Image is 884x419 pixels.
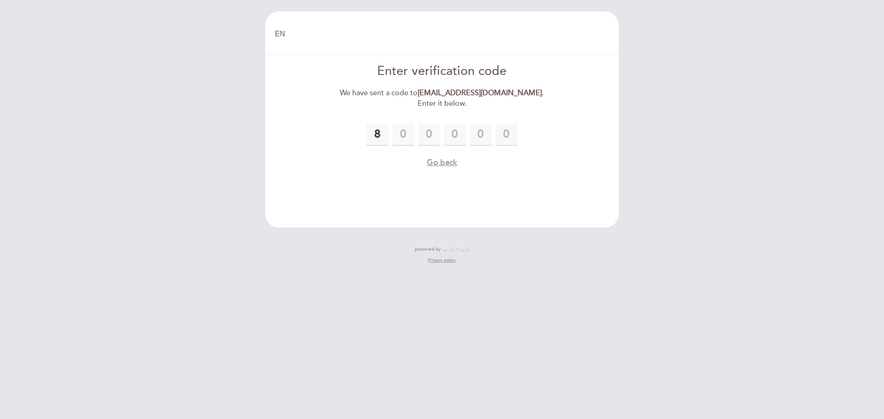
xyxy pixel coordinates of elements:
input: 0 [366,124,389,146]
img: MEITRE [443,247,469,252]
input: 0 [418,124,440,146]
div: Enter verification code [337,63,548,80]
div: We have sent a code to . Enter it below. [337,88,548,109]
span: powered by [415,246,441,253]
a: Privacy policy [428,257,456,264]
strong: [EMAIL_ADDRESS][DOMAIN_NAME] [418,88,542,98]
input: 0 [495,124,518,146]
input: 0 [444,124,466,146]
input: 0 [470,124,492,146]
button: Go back [427,157,457,168]
input: 0 [392,124,414,146]
a: powered by [415,246,469,253]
